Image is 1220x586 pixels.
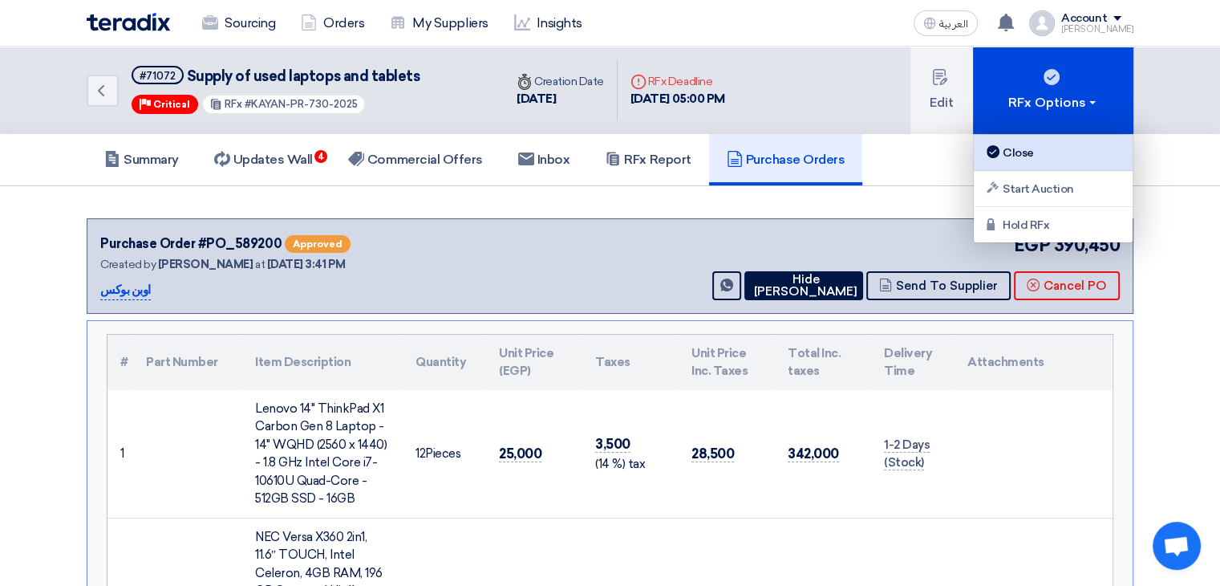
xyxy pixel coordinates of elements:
[499,446,541,462] span: 25,000
[104,152,179,168] h5: Summary
[214,152,313,168] h5: Updates Wall
[517,73,604,90] div: Creation Date
[727,152,845,168] h5: Purchase Orders
[158,258,253,271] span: [PERSON_NAME]
[1061,12,1107,26] div: Account
[189,6,288,41] a: Sourcing
[107,390,133,519] td: 1
[517,90,604,108] div: [DATE]
[225,98,242,110] span: RFx
[983,143,1123,162] div: Close
[518,152,570,168] h5: Inbox
[348,152,483,168] h5: Commercial Offers
[330,134,501,185] a: Commercial Offers
[691,446,734,462] span: 28,500
[133,335,242,390] th: Part Number
[775,335,871,390] th: Total Inc. taxes
[630,90,725,108] div: [DATE] 05:00 PM
[1008,93,1099,112] div: RFx Options
[582,335,679,390] th: Taxes
[140,71,176,81] div: #71072
[486,335,582,390] th: Unit Price (EGP)
[605,152,691,168] h5: RFx Report
[87,13,170,31] img: Teradix logo
[955,335,1113,390] th: Attachments
[974,171,1133,207] a: Start Auction
[501,6,595,41] a: Insights
[973,47,1133,134] button: RFx Options
[914,10,978,36] button: العربية
[1014,232,1051,258] span: EGP
[1014,271,1120,300] button: Cancel PO
[679,335,775,390] th: Unit Price Inc. Taxes
[501,134,588,185] a: Inbox
[788,446,839,462] span: 342,000
[1053,232,1120,258] span: 390,450
[983,179,1123,198] div: Start Auction
[255,400,390,508] div: Lenovo 14" ThinkPad X1 Carbon Gen 8 Laptop - 14" WQHD (2560 x 1440) - 1.8 GHz Intel Core i7-10610...
[866,271,1011,300] button: Send To Supplier
[595,455,666,474] div: (14 %) tax
[187,67,420,85] span: Supply of used laptops and tablets
[87,134,197,185] a: Summary
[709,134,863,185] a: Purchase Orders
[107,335,133,390] th: #
[1029,10,1055,36] img: profile_test.png
[403,390,486,519] td: Pieces
[973,134,1133,243] div: RFx Options
[242,335,403,390] th: Item Description
[132,66,420,86] h5: Supply of used laptops and tablets
[288,6,377,41] a: Orders
[415,446,425,461] span: 12
[314,150,327,163] span: 4
[245,98,358,110] span: #KAYAN-PR-730-2025
[100,234,282,254] div: Purchase Order #PO_589200
[377,6,501,41] a: My Suppliers
[1153,522,1201,570] div: Open chat
[910,47,973,134] button: Edit
[1061,25,1133,34] div: [PERSON_NAME]
[939,18,968,30] span: العربية
[197,134,330,185] a: Updates Wall4
[884,437,930,471] span: 1-2 Days (Stock)
[100,281,151,300] p: اوبن بوكس
[153,99,190,110] span: Critical
[267,258,346,271] span: [DATE] 3:41 PM
[255,258,265,271] span: at
[630,73,725,90] div: RFx Deadline
[285,235,351,253] span: Approved
[403,335,486,390] th: Quantity
[983,215,1123,234] div: Hold RFx
[595,436,630,453] span: 3,500
[871,335,955,390] th: Delivery Time
[744,271,863,300] button: Hide [PERSON_NAME]
[587,134,708,185] a: RFx Report
[100,258,156,271] span: Created by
